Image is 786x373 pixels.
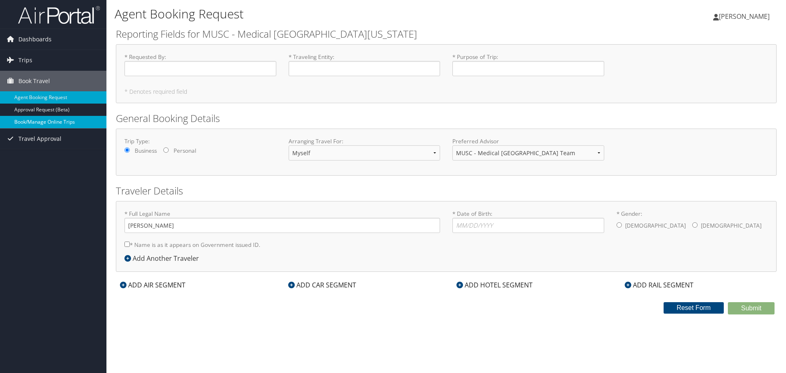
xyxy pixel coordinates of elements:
[452,280,537,290] div: ADD HOTEL SEGMENT
[124,137,276,145] label: Trip Type:
[18,29,52,50] span: Dashboards
[284,280,360,290] div: ADD CAR SEGMENT
[124,210,440,233] label: * Full Legal Name
[701,218,761,233] label: [DEMOGRAPHIC_DATA]
[135,147,157,155] label: Business
[124,253,203,263] div: Add Another Traveler
[124,89,768,95] h5: * Denotes required field
[124,218,440,233] input: * Full Legal Name
[625,218,686,233] label: [DEMOGRAPHIC_DATA]
[124,242,130,247] input: * Name is as it appears on Government issued ID.
[452,61,604,76] input: * Purpose of Trip:
[728,302,775,314] button: Submit
[124,61,276,76] input: * Requested By:
[719,12,770,21] span: [PERSON_NAME]
[289,53,440,76] label: * Traveling Entity :
[692,222,698,228] input: * Gender:[DEMOGRAPHIC_DATA][DEMOGRAPHIC_DATA]
[116,27,777,41] h2: Reporting Fields for MUSC - Medical [GEOGRAPHIC_DATA][US_STATE]
[116,184,777,198] h2: Traveler Details
[452,137,604,145] label: Preferred Advisor
[713,4,778,29] a: [PERSON_NAME]
[452,53,604,76] label: * Purpose of Trip :
[18,50,32,70] span: Trips
[18,5,100,25] img: airportal-logo.png
[452,218,604,233] input: * Date of Birth:
[18,129,61,149] span: Travel Approval
[617,210,768,234] label: * Gender:
[289,61,440,76] input: * Traveling Entity:
[174,147,196,155] label: Personal
[115,5,557,23] h1: Agent Booking Request
[116,280,190,290] div: ADD AIR SEGMENT
[664,302,724,314] button: Reset Form
[617,222,622,228] input: * Gender:[DEMOGRAPHIC_DATA][DEMOGRAPHIC_DATA]
[621,280,698,290] div: ADD RAIL SEGMENT
[452,210,604,233] label: * Date of Birth:
[124,237,260,252] label: * Name is as it appears on Government issued ID.
[124,53,276,76] label: * Requested By :
[18,71,50,91] span: Book Travel
[116,111,777,125] h2: General Booking Details
[289,137,440,145] label: Arranging Travel For:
